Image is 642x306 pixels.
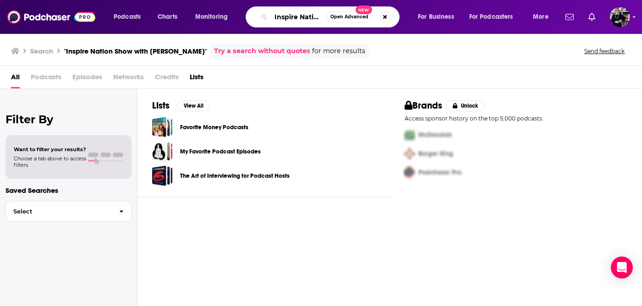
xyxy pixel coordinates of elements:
[152,165,173,186] a: The Art of Interviewing for Podcast Hosts
[418,150,453,158] span: Burger King
[6,208,112,214] span: Select
[418,11,454,23] span: For Business
[177,100,210,111] button: View All
[326,11,373,22] button: Open AdvancedNew
[158,11,177,23] span: Charts
[152,10,183,24] a: Charts
[356,5,372,14] span: New
[418,131,452,139] span: McDonalds
[312,46,365,56] span: for more results
[113,70,144,88] span: Networks
[152,117,173,137] a: Favorite Money Podcasts
[611,257,633,279] div: Open Intercom Messenger
[254,6,408,27] div: Search podcasts, credits, & more...
[64,47,207,55] h3: "Inspire Nation Show with [PERSON_NAME]"
[562,9,577,25] a: Show notifications dropdown
[527,10,560,24] button: open menu
[14,146,86,153] span: Want to filter your results?
[189,10,240,24] button: open menu
[418,169,461,176] span: Podchaser Pro
[72,70,102,88] span: Episodes
[405,100,443,111] h2: Brands
[330,15,368,19] span: Open Advanced
[5,201,132,222] button: Select
[271,10,326,24] input: Search podcasts, credits, & more...
[14,155,86,168] span: Choose a tab above to access filters.
[214,46,310,56] a: Try a search without quotes
[30,47,53,55] h3: Search
[31,70,61,88] span: Podcasts
[401,163,418,182] img: Third Pro Logo
[533,11,549,23] span: More
[190,70,203,88] a: Lists
[152,100,170,111] h2: Lists
[405,115,628,122] p: Access sponsor history on the top 5,000 podcasts.
[11,70,20,88] a: All
[446,100,485,111] button: Unlock
[463,10,527,24] button: open menu
[180,147,261,157] a: My Favorite Podcast Episodes
[155,70,179,88] span: Credits
[469,11,513,23] span: For Podcasters
[582,47,627,55] button: Send feedback
[610,7,630,27] img: User Profile
[585,9,599,25] a: Show notifications dropdown
[180,122,248,132] a: Favorite Money Podcasts
[5,186,132,195] p: Saved Searches
[401,126,418,144] img: First Pro Logo
[195,11,228,23] span: Monitoring
[152,100,210,111] a: ListsView All
[107,10,153,24] button: open menu
[5,113,132,126] h2: Filter By
[610,7,630,27] button: Show profile menu
[610,7,630,27] span: Logged in as ndewey
[180,171,290,181] a: The Art of Interviewing for Podcast Hosts
[401,144,418,163] img: Second Pro Logo
[412,10,466,24] button: open menu
[152,141,173,162] a: My Favorite Podcast Episodes
[114,11,141,23] span: Podcasts
[7,8,95,26] img: Podchaser - Follow, Share and Rate Podcasts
